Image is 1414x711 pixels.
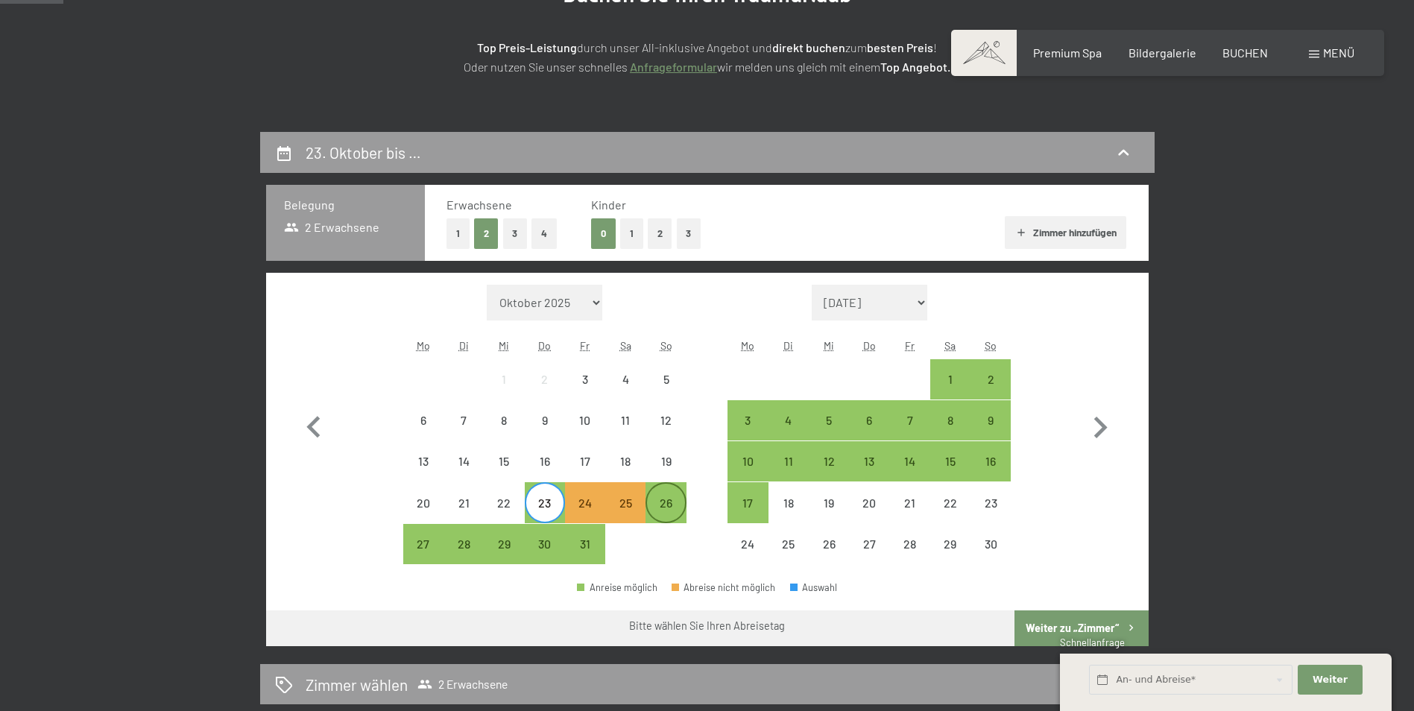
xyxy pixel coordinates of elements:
div: 24 [729,538,766,575]
div: 11 [770,455,807,493]
div: 15 [932,455,969,493]
div: Mon Oct 20 2025 [403,482,444,522]
div: 7 [891,414,928,452]
div: 14 [445,455,482,493]
div: 10 [729,455,766,493]
div: 2 [526,373,564,411]
div: Fri Nov 28 2025 [889,524,929,564]
button: Weiter [1298,665,1362,695]
div: Mon Nov 10 2025 [727,441,768,481]
div: 1 [485,373,523,411]
button: 2 [474,218,499,249]
div: Abreise nicht möglich [849,524,889,564]
div: 23 [526,497,564,534]
div: Abreise nicht möglich [970,482,1011,522]
button: 4 [531,218,557,249]
div: Fri Oct 10 2025 [565,400,605,440]
div: Abreise nicht möglich [484,441,524,481]
div: Abreise möglich [970,441,1011,481]
div: Abreise nicht möglich [565,359,605,399]
div: Sat Nov 01 2025 [930,359,970,399]
div: Abreise nicht möglich [646,441,686,481]
a: Premium Spa [1033,45,1102,60]
div: Abreise nicht möglich [727,524,768,564]
div: Anreise möglich [577,583,657,592]
strong: besten Preis [867,40,933,54]
div: 25 [607,497,644,534]
button: 0 [591,218,616,249]
div: Abreise möglich [484,524,524,564]
div: Abreise möglich [849,441,889,481]
div: Sun Oct 12 2025 [646,400,686,440]
button: 3 [503,218,528,249]
div: Abreise möglich [930,441,970,481]
div: Thu Nov 27 2025 [849,524,889,564]
div: Sun Oct 05 2025 [646,359,686,399]
div: 26 [647,497,684,534]
div: Abreise nicht möglich, da die Mindestaufenthaltsdauer nicht erfüllt wird [605,482,646,522]
div: 8 [932,414,969,452]
div: Abreise nicht möglich [565,400,605,440]
div: Auswahl [790,583,838,592]
div: 21 [891,497,928,534]
div: 22 [485,497,523,534]
div: Sun Oct 26 2025 [646,482,686,522]
div: Abreise möglich [889,441,929,481]
div: Abreise möglich [565,524,605,564]
div: 3 [729,414,766,452]
div: Abreise möglich [727,441,768,481]
abbr: Samstag [620,339,631,352]
div: Thu Oct 23 2025 [525,482,565,522]
div: Tue Oct 14 2025 [444,441,484,481]
button: Vorheriger Monat [292,285,335,565]
div: 12 [647,414,684,452]
button: 1 [620,218,643,249]
span: Bildergalerie [1129,45,1196,60]
div: 16 [526,455,564,493]
div: Bitte wählen Sie Ihren Abreisetag [629,619,785,633]
div: Abreise nicht möglich [809,482,849,522]
div: Abreise möglich [727,482,768,522]
div: Tue Oct 21 2025 [444,482,484,522]
div: 14 [891,455,928,493]
div: Abreise möglich [889,400,929,440]
div: 23 [972,497,1009,534]
div: Fri Oct 17 2025 [565,441,605,481]
div: 30 [526,538,564,575]
strong: direkt buchen [772,40,845,54]
div: Tue Nov 18 2025 [768,482,809,522]
div: 13 [405,455,442,493]
div: Sat Oct 25 2025 [605,482,646,522]
div: Sun Oct 19 2025 [646,441,686,481]
div: 6 [405,414,442,452]
div: Fri Oct 03 2025 [565,359,605,399]
abbr: Sonntag [660,339,672,352]
div: 4 [770,414,807,452]
div: Mon Nov 17 2025 [727,482,768,522]
div: 21 [445,497,482,534]
div: Abreise nicht möglich [403,482,444,522]
span: BUCHEN [1222,45,1268,60]
div: Abreise nicht möglich [444,482,484,522]
span: Schnellanfrage [1060,636,1125,648]
div: Mon Nov 03 2025 [727,400,768,440]
div: Sun Nov 02 2025 [970,359,1011,399]
div: Sat Nov 15 2025 [930,441,970,481]
div: Thu Oct 09 2025 [525,400,565,440]
div: Wed Nov 12 2025 [809,441,849,481]
abbr: Mittwoch [824,339,834,352]
div: Sun Nov 30 2025 [970,524,1011,564]
div: Abreise nicht möglich [672,583,776,592]
div: 27 [405,538,442,575]
div: Sat Oct 04 2025 [605,359,646,399]
div: 10 [566,414,604,452]
div: Abreise möglich [525,524,565,564]
div: Wed Nov 19 2025 [809,482,849,522]
h2: 23. Oktober bis … [306,143,421,162]
div: Thu Oct 30 2025 [525,524,565,564]
div: Sat Nov 22 2025 [930,482,970,522]
div: Abreise nicht möglich [889,482,929,522]
div: 20 [405,497,442,534]
div: Thu Nov 06 2025 [849,400,889,440]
